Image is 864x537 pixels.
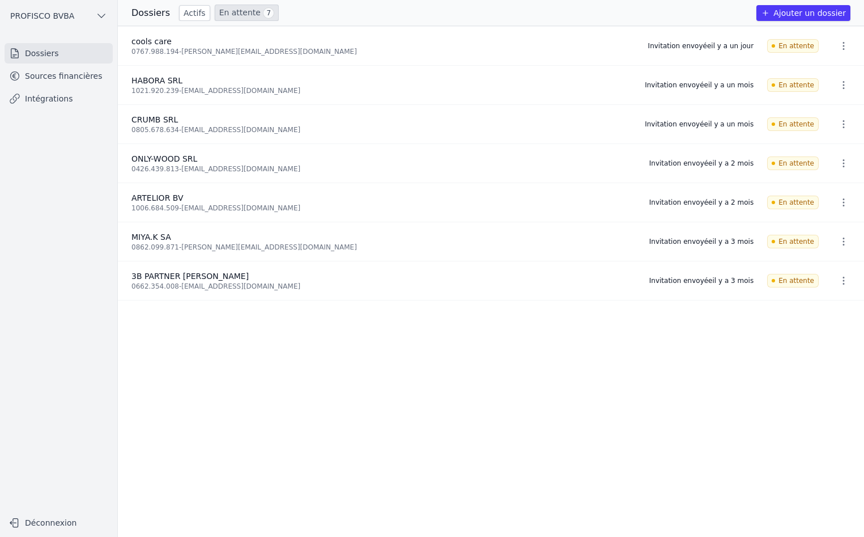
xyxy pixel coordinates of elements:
span: cools care [131,37,172,46]
span: 3B PARTNER [PERSON_NAME] [131,272,249,281]
div: Invitation envoyée il y a un jour [648,41,754,50]
span: En attente [767,196,819,209]
span: En attente [767,157,819,170]
div: Invitation envoyée il y a 2 mois [649,198,754,207]
div: 0426.439.813 - [EMAIL_ADDRESS][DOMAIN_NAME] [131,164,636,174]
button: Déconnexion [5,514,113,532]
div: 1021.920.239 - [EMAIL_ADDRESS][DOMAIN_NAME] [131,86,631,95]
span: 7 [263,7,274,19]
div: 1006.684.509 - [EMAIL_ADDRESS][DOMAIN_NAME] [131,204,636,213]
div: Invitation envoyée il y a un mois [645,81,754,90]
span: HABORA SRL [131,76,182,85]
a: Dossiers [5,43,113,64]
span: ONLY-WOOD SRL [131,154,197,163]
div: Invitation envoyée il y a 3 mois [649,276,754,285]
span: En attente [767,39,819,53]
a: Intégrations [5,88,113,109]
h3: Dossiers [131,6,170,20]
div: 0767.988.194 - [PERSON_NAME][EMAIL_ADDRESS][DOMAIN_NAME] [131,47,635,56]
span: En attente [767,117,819,131]
div: Invitation envoyée il y a un mois [645,120,754,129]
a: Sources financières [5,66,113,86]
div: 0662.354.008 - [EMAIL_ADDRESS][DOMAIN_NAME] [131,282,636,291]
div: Invitation envoyée il y a 3 mois [649,237,754,246]
a: Actifs [179,5,210,21]
span: PROFISCO BVBA [10,10,74,22]
div: 0862.099.871 - [PERSON_NAME][EMAIL_ADDRESS][DOMAIN_NAME] [131,243,636,252]
button: PROFISCO BVBA [5,7,113,25]
span: ARTELIOR BV [131,193,184,202]
a: En attente 7 [215,5,279,21]
div: 0805.678.634 - [EMAIL_ADDRESS][DOMAIN_NAME] [131,125,631,134]
button: Ajouter un dossier [756,5,850,21]
span: MIYA.K SA [131,232,171,242]
span: CRUMB SRL [131,115,178,124]
div: Invitation envoyée il y a 2 mois [649,159,754,168]
span: En attente [767,78,819,92]
span: En attente [767,274,819,287]
span: En attente [767,235,819,248]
